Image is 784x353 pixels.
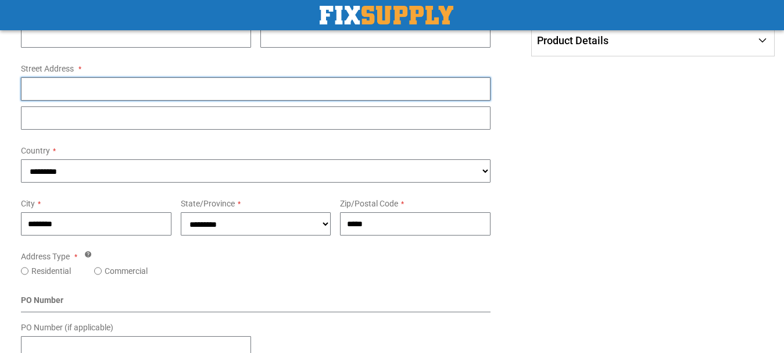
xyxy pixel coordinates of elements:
[105,265,148,277] label: Commercial
[21,252,70,261] span: Address Type
[21,199,35,208] span: City
[320,6,453,24] a: store logo
[537,34,608,47] span: Product Details
[21,323,113,332] span: PO Number (if applicable)
[21,146,50,155] span: Country
[320,6,453,24] img: Fix Industrial Supply
[21,294,491,312] div: PO Number
[340,199,398,208] span: Zip/Postal Code
[181,199,235,208] span: State/Province
[31,265,71,277] label: Residential
[21,64,74,73] span: Street Address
